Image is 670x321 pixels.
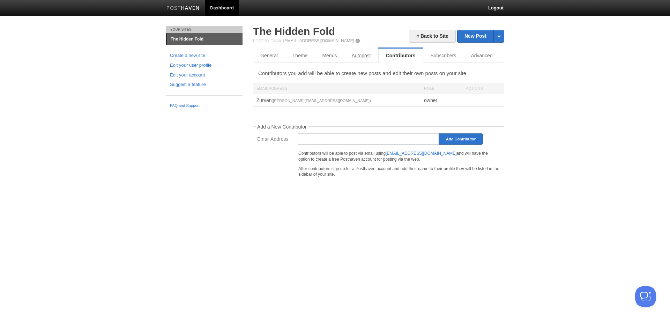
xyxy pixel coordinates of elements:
[170,62,238,69] a: Edit your user profile
[272,99,371,103] small: ([PERSON_NAME][EMAIL_ADDRESS][DOMAIN_NAME])
[463,49,500,63] a: Advanced
[315,49,344,63] a: Menus
[420,83,462,94] div: Role
[256,124,308,129] legend: Add a New Contributor
[283,38,354,43] a: [EMAIL_ADDRESS][DOMAIN_NAME]
[253,94,420,106] div: Zurvan
[166,6,200,11] img: Posthaven-bar
[635,286,656,307] iframe: Help Scout Beacon - Open
[258,70,499,77] p: Contributors you add will be able to create new posts and edit their own posts on your site.
[462,83,504,94] div: Actions
[170,81,238,88] a: Suggest a feature
[170,103,238,109] a: FAQ and Support
[420,94,462,106] div: owner
[298,151,500,162] p: Contributors will be able to post via email using and will have the option to create a free Posth...
[409,30,456,43] a: « Back to Site
[170,52,238,59] a: Create a new site
[378,49,423,63] a: Contributors
[167,34,243,45] a: The Hidden Fold
[257,137,298,143] label: Email Address
[253,39,282,43] span: Post by Email
[253,49,285,63] a: General
[423,49,463,63] a: Subscribers
[439,133,483,145] input: Add Contributor
[170,72,238,79] a: Edit your account
[253,25,335,37] a: The Hidden Fold
[298,166,500,178] p: After contributors sign up for a Posthaven account and add their name to their profile they will ...
[253,83,420,94] div: Email Address
[457,30,504,42] a: New Post
[166,26,243,33] li: Your Sites
[386,151,456,156] a: [EMAIL_ADDRESS][DOMAIN_NAME]
[344,49,378,63] a: Autopost
[285,49,315,63] a: Theme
